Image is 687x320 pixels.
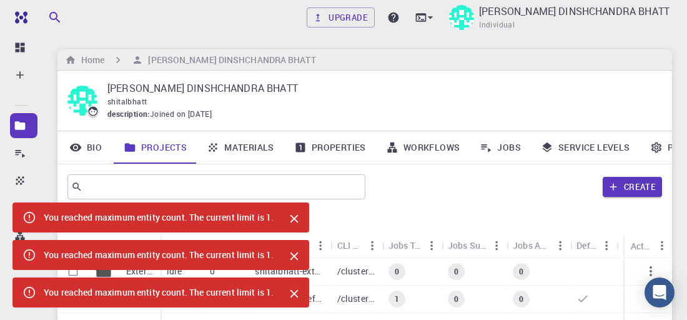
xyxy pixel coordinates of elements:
[44,206,274,229] div: You reached maximum entity count. The current limit is 1.
[107,96,147,106] span: shitalbhatt
[570,233,616,257] div: Default
[337,233,362,257] div: CLI Path
[284,131,376,164] a: Properties
[143,53,315,67] h6: [PERSON_NAME] DINSHCHANDRA BHATT
[382,233,442,257] div: Jobs Total
[150,108,212,121] span: Joined on [DATE]
[596,236,616,256] button: Menu
[284,209,304,229] button: Close
[390,266,404,277] span: 0
[487,236,507,256] button: Menu
[652,236,672,256] button: Menu
[390,294,404,304] span: 1
[507,233,570,257] div: Jobs Active
[362,236,382,256] button: Menu
[197,131,284,164] a: Materials
[388,233,422,257] div: Jobs Total
[531,131,640,164] a: Service Levels
[76,53,104,67] h6: Home
[625,234,672,258] div: Actions
[442,233,507,257] div: Jobs Subm.
[449,266,463,277] span: 0
[479,19,515,31] span: Individual
[25,9,70,20] span: Support
[114,131,197,164] a: Projects
[449,5,474,30] img: SHITAL DINSHCHANDRA BHATT
[255,265,324,277] p: shitalbhatt-external
[44,281,274,304] div: You reached maximum entity count. The current limit is 1.
[422,236,442,256] button: Menu
[550,236,570,256] button: Menu
[307,7,375,27] a: Upgrade
[470,131,531,164] a: Jobs
[448,233,487,257] div: Jobs Subm.
[337,265,376,277] p: /cluster-???-home/shitalbhatt/shitalbhatt-external
[107,81,652,96] p: [PERSON_NAME] DINSHCHANDRA BHATT
[57,131,114,164] a: Bio
[479,4,670,19] p: [PERSON_NAME] DINSHCHANDRA BHATT
[631,234,652,258] div: Actions
[249,233,330,257] div: Accounting slug
[284,246,304,266] button: Close
[513,233,550,257] div: Jobs Active
[603,177,662,197] button: Create
[376,131,470,164] a: Workflows
[645,277,675,307] div: Open Intercom Messenger
[576,233,596,257] div: Default
[337,292,376,305] p: /cluster-???-home/shitalbhatt/shitalbhatt-default
[255,292,324,305] p: shitalbhatt-default
[44,244,274,266] div: You reached maximum entity count. The current limit is 1.
[10,11,27,24] img: logo
[311,236,331,256] button: Menu
[514,266,528,277] span: 0
[284,284,304,304] button: Close
[331,233,382,257] div: CLI Path
[449,294,463,304] span: 0
[62,53,319,67] nav: breadcrumb
[514,294,528,304] span: 0
[107,108,150,121] span: description :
